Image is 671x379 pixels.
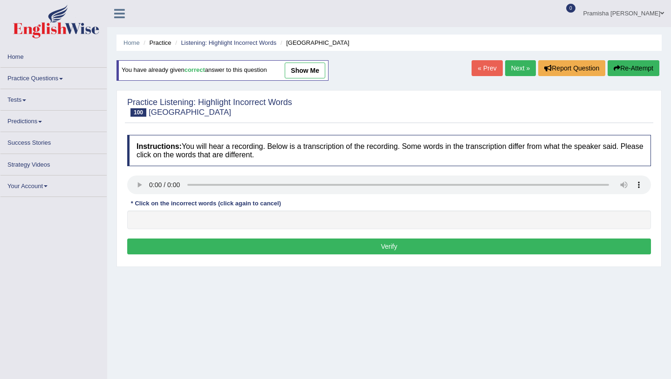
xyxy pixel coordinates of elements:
[472,60,502,76] a: « Prev
[608,60,659,76] button: Re-Attempt
[278,38,349,47] li: [GEOGRAPHIC_DATA]
[185,67,205,74] b: correct
[285,63,325,78] a: show me
[137,142,182,150] b: Instructions:
[0,154,107,172] a: Strategy Videos
[0,46,107,64] a: Home
[127,239,651,254] button: Verify
[0,132,107,150] a: Success Stories
[149,108,231,117] small: [GEOGRAPHIC_DATA]
[0,89,107,107] a: Tests
[538,60,605,76] button: Report Question
[181,39,276,46] a: Listening: Highlight Incorrect Words
[0,175,107,194] a: Your Account
[141,38,171,47] li: Practice
[130,108,146,117] span: 100
[505,60,536,76] a: Next »
[127,199,285,208] div: * Click on the incorrect words (click again to cancel)
[0,68,107,86] a: Practice Questions
[0,111,107,129] a: Predictions
[127,98,292,117] h2: Practice Listening: Highlight Incorrect Words
[566,4,575,13] span: 0
[127,135,651,166] h4: You will hear a recording. Below is a transcription of the recording. Some words in the transcrip...
[123,39,140,46] a: Home
[116,60,329,81] div: You have already given answer to this question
